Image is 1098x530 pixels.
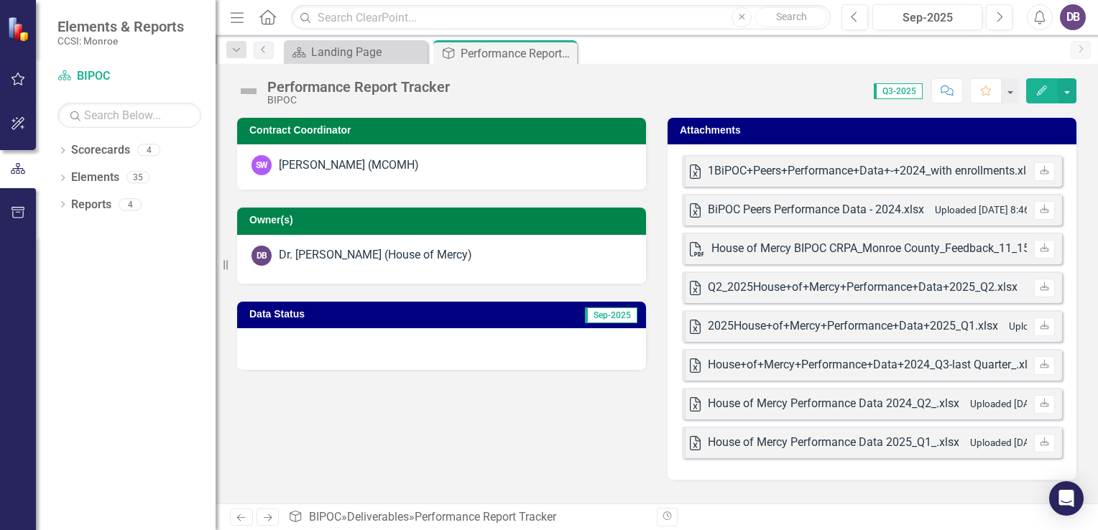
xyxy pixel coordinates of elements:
span: Q3-2025 [874,83,923,99]
div: BiPOC Peers Performance Data - 2024.xlsx [708,202,924,218]
div: House of Mercy Performance Data 2024_Q2_.xlsx [708,396,959,412]
div: Performance Report Tracker [461,45,573,62]
small: Uploaded [DATE] 1:32 PM [970,437,1082,448]
a: Deliverables [347,510,409,524]
img: ClearPoint Strategy [7,16,32,41]
a: BIPOC [309,510,341,524]
button: Sep-2025 [872,4,982,30]
h3: Contract Coordinator [249,125,639,136]
h3: Data Status [249,309,447,320]
span: Elements & Reports [57,18,184,35]
div: 1BiPOC+Peers+Performance+Data+-+2024_with enrollments.xlsx [708,163,1038,180]
small: Uploaded [DATE] 8:46 AM [935,204,1047,215]
button: Search [755,7,827,27]
small: CCSI: Monroe [57,35,184,47]
div: 35 [126,172,149,184]
div: Performance Report Tracker [415,510,556,524]
div: Open Intercom Messenger [1049,481,1084,516]
span: Search [776,11,807,22]
a: BIPOC [57,68,201,85]
div: Q2_2025House+of+Mercy+Performance+Data+2025_Q2.xlsx [708,279,1018,296]
a: Scorecards [71,142,130,159]
input: Search Below... [57,103,201,128]
div: BIPOC [267,95,450,106]
input: Search ClearPoint... [291,5,831,30]
a: Reports [71,197,111,213]
span: Sep-2025 [585,307,637,323]
div: House of Mercy Performance Data 2025_Q1_.xlsx [708,434,959,451]
div: SW [252,155,272,175]
div: Sep-2025 [877,9,977,27]
div: 4 [119,198,142,210]
div: 2025House+of+Mercy+Performance+Data+2025_Q1.xlsx [708,318,998,335]
div: Landing Page [311,43,424,61]
a: Landing Page [287,43,424,61]
small: Uploaded [DATE] 2:38 PM [970,398,1082,409]
div: 4 [137,144,160,157]
div: DB [252,246,272,266]
h3: Attachments [680,125,1069,136]
a: Elements [71,169,119,186]
div: » » [288,509,646,526]
img: Not Defined [237,80,260,103]
div: Dr. [PERSON_NAME] (House of Mercy) [279,247,472,264]
button: DB [1060,4,1086,30]
div: House+of+Mercy+Performance+Data+2024_Q3-last Quarter_.xlsx [708,357,1039,373]
div: [PERSON_NAME] (MCOMH) [279,157,419,174]
div: Performance Report Tracker [267,79,450,95]
h3: Owner(s) [249,215,639,226]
